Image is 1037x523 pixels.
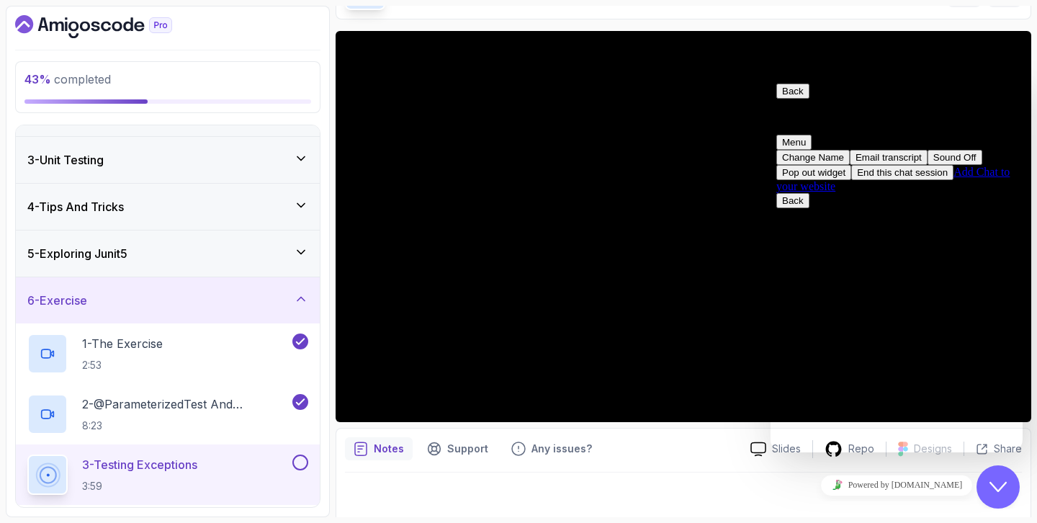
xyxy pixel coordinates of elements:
button: Support button [418,437,497,460]
h3: 3 - Unit Testing [27,151,104,169]
p: 8:23 [82,419,289,433]
button: 3-Testing Exceptions3:59 [27,455,308,495]
p: Slides [772,442,801,456]
button: 2-@ParameterizedTest and @CsvSource8:23 [27,394,308,434]
iframe: To enrich screen reader interactions, please activate Accessibility in Grammarly extension settings [977,465,1023,509]
a: Slides [739,442,812,457]
p: Support [447,442,488,456]
button: 6-Exercise [16,277,320,323]
h3: 4 - Tips And Tricks [27,198,124,215]
h3: 6 - Exercise [27,292,87,309]
iframe: To enrich screen reader interactions, please activate Accessibility in Grammarly extension settings [336,31,1031,422]
button: 3-Unit Testing [16,137,320,183]
p: 2:53 [82,358,163,372]
p: Notes [374,442,404,456]
h3: 5 - Exploring Junit5 [27,245,127,262]
button: notes button [345,437,413,460]
p: Any issues? [531,442,592,456]
iframe: chat widget [771,469,1023,501]
button: 4-Tips And Tricks [16,184,320,230]
a: Dashboard [15,15,205,38]
button: Feedback button [503,437,601,460]
button: 5-Exploring Junit5 [16,231,320,277]
button: 1-The Exercise2:53 [27,334,308,374]
p: 2 - @ParameterizedTest and @CsvSource [82,395,289,413]
p: 3 - Testing Exceptions [82,456,197,473]
span: completed [24,72,111,86]
p: 3:59 [82,479,197,493]
span: 43 % [24,72,51,86]
p: 1 - The Exercise [82,335,163,352]
iframe: To enrich screen reader interactions, please activate Accessibility in Grammarly extension settings [771,78,1023,452]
